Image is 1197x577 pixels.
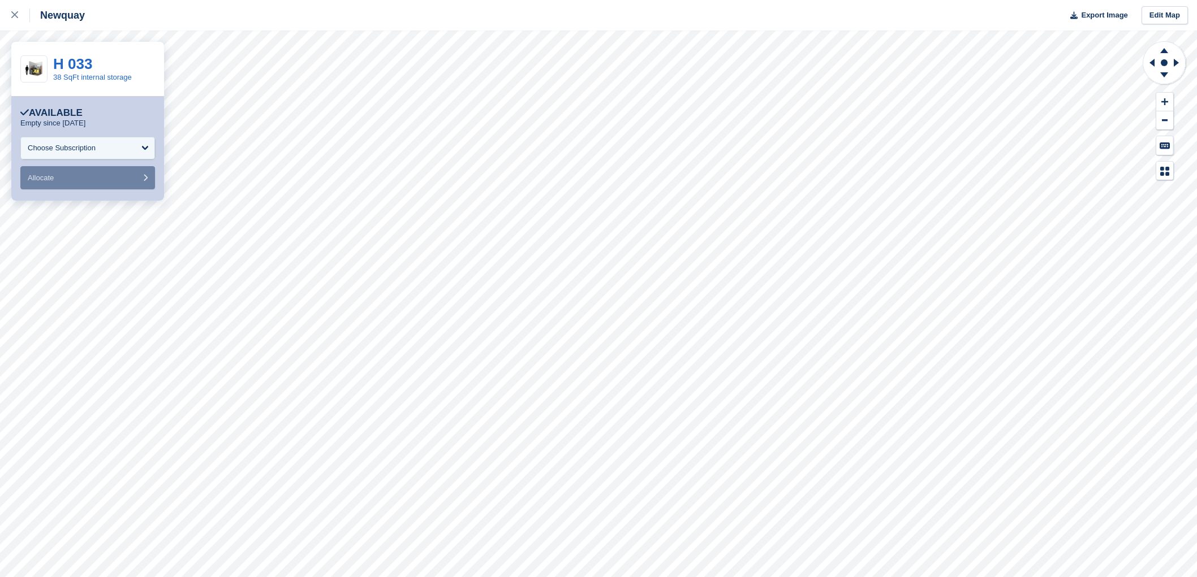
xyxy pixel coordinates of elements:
p: Empty since [DATE] [20,119,85,128]
a: 38 SqFt internal storage [53,73,132,81]
button: Zoom Out [1156,111,1173,130]
button: Allocate [20,166,155,189]
div: Choose Subscription [28,142,96,154]
div: Newquay [30,8,85,22]
div: Available [20,107,83,119]
button: Export Image [1063,6,1128,25]
img: 35-sqft-unit%20(1).jpg [21,59,47,79]
button: Zoom In [1156,93,1173,111]
button: Keyboard Shortcuts [1156,136,1173,155]
span: Allocate [28,173,54,182]
a: H 033 [53,55,92,72]
span: Export Image [1081,10,1127,21]
button: Map Legend [1156,162,1173,180]
a: Edit Map [1142,6,1188,25]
